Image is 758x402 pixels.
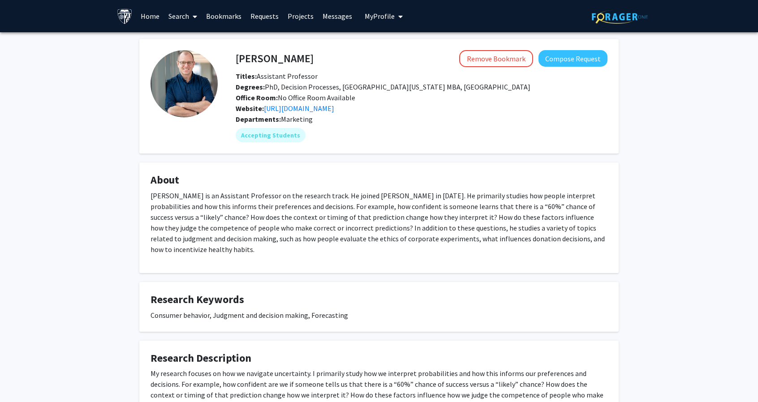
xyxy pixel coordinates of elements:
img: ForagerOne Logo [592,10,648,24]
a: Projects [283,0,318,32]
a: Requests [246,0,283,32]
button: Compose Request to Rob Mislavsky [538,50,607,67]
span: Assistant Professor [236,72,318,81]
a: Opens in a new tab [264,104,334,113]
a: Bookmarks [202,0,246,32]
span: No Office Room Available [236,93,355,102]
h4: Research Description [151,352,607,365]
mat-chip: Accepting Students [236,128,306,142]
button: Remove Bookmark [459,50,533,67]
b: Office Room: [236,93,278,102]
a: Messages [318,0,357,32]
a: Search [164,0,202,32]
a: Home [136,0,164,32]
img: Profile Picture [151,50,218,117]
b: Departments: [236,115,281,124]
b: Website: [236,104,264,113]
span: My Profile [365,12,395,21]
span: PhD, Decision Processes, [GEOGRAPHIC_DATA][US_STATE] MBA, [GEOGRAPHIC_DATA] [236,82,530,91]
h4: Research Keywords [151,293,607,306]
h4: About [151,174,607,187]
img: Johns Hopkins University Logo [117,9,133,24]
h4: [PERSON_NAME] [236,50,314,67]
span: Marketing [281,115,313,124]
iframe: Chat [7,362,38,395]
p: [PERSON_NAME] is an Assistant Professor on the research track. He joined [PERSON_NAME] in [DATE].... [151,190,607,255]
div: Consumer behavior, Judgment and decision making, Forecasting [151,310,607,321]
b: Titles: [236,72,257,81]
b: Degrees: [236,82,265,91]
